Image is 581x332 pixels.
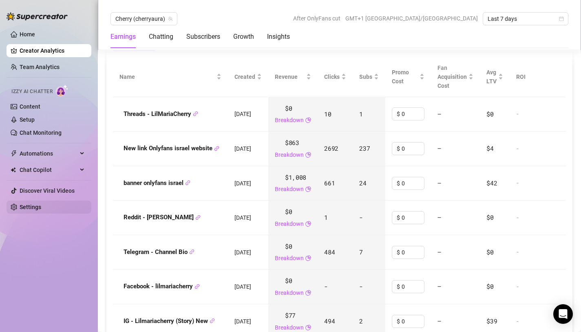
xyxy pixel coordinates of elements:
[285,242,292,252] span: $0
[324,213,328,221] span: 1
[285,276,292,286] span: $0
[437,110,441,118] span: —
[559,16,564,21] span: calendar
[234,214,251,221] span: [DATE]
[516,110,553,118] div: -
[516,248,553,256] div: -
[234,318,251,325] span: [DATE]
[124,179,190,187] strong: banner onlyfans israel
[305,323,311,332] span: pie-chart
[437,144,441,152] span: —
[275,72,305,81] span: Revenue
[210,318,215,324] button: Copy Link
[189,249,194,254] span: link
[359,317,363,325] span: 2
[486,213,493,221] span: $0
[324,144,338,152] span: 2692
[210,318,215,323] span: link
[305,116,311,125] span: pie-chart
[275,288,304,297] a: Breakdown
[185,180,190,185] span: link
[486,179,497,187] span: $42
[234,180,251,187] span: [DATE]
[324,248,335,256] span: 484
[488,13,563,25] span: Last 7 days
[275,185,304,194] a: Breakdown
[234,72,255,81] span: Created
[437,248,441,256] span: —
[20,163,77,176] span: Chat Copilot
[124,248,194,256] strong: Telegram - Channel Bio
[11,167,16,173] img: Chat Copilot
[20,64,60,70] a: Team Analytics
[516,74,526,80] span: ROI
[437,317,441,325] span: —
[267,32,290,42] div: Insights
[437,282,441,290] span: —
[275,323,304,332] a: Breakdown
[234,111,251,117] span: [DATE]
[214,145,219,152] button: Copy Link
[486,69,497,85] span: Avg LTV
[285,311,296,321] span: $77
[486,317,497,325] span: $39
[359,248,363,256] span: 7
[402,177,424,189] input: Enter cost
[285,173,306,183] span: $1,008
[305,150,311,159] span: pie-chart
[402,315,424,328] input: Enter cost
[402,212,424,224] input: Enter cost
[486,282,493,290] span: $0
[20,204,41,210] a: Settings
[124,283,200,290] strong: Facebook - lilmariacherry
[402,143,424,155] input: Enter cost
[186,32,220,42] div: Subscribers
[189,249,194,255] button: Copy Link
[486,144,493,152] span: $4
[11,88,53,96] span: Izzy AI Chatter
[285,207,292,217] span: $0
[402,108,424,120] input: Enter cost
[195,215,201,220] span: link
[149,32,173,42] div: Chatting
[305,288,311,297] span: pie-chart
[402,281,424,293] input: Enter cost
[234,283,251,290] span: [DATE]
[20,103,40,110] a: Content
[359,110,363,118] span: 1
[168,16,173,21] span: team
[392,68,418,86] span: Promo Cost
[324,72,340,81] span: Clicks
[124,214,201,221] strong: Reddit - [PERSON_NAME]
[185,180,190,186] button: Copy Link
[124,317,215,325] strong: IG - Lilmariacherry (Story) New
[193,111,198,116] span: link
[437,65,467,89] span: Fan Acquisition Cost
[324,179,335,187] span: 661
[402,246,424,258] input: Enter cost
[11,150,17,157] span: thunderbolt
[359,179,366,187] span: 24
[124,145,219,152] strong: New link Onlyfans israel website
[516,145,553,152] div: -
[516,283,553,290] div: -
[305,254,311,263] span: pie-chart
[285,104,292,114] span: $0
[20,129,62,136] a: Chat Monitoring
[553,304,573,324] div: Open Intercom Messenger
[195,214,201,221] button: Copy Link
[359,72,372,81] span: Subs
[516,318,553,325] div: -
[194,283,200,290] button: Copy Link
[20,147,77,160] span: Automations
[516,179,553,187] div: -
[233,32,254,42] div: Growth
[359,282,363,290] span: -
[359,144,370,152] span: 237
[110,32,136,42] div: Earnings
[285,138,299,148] span: $863
[20,116,35,123] a: Setup
[305,219,311,228] span: pie-chart
[124,110,198,118] strong: Threads - LilMariaCherry
[20,187,75,194] a: Discover Viral Videos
